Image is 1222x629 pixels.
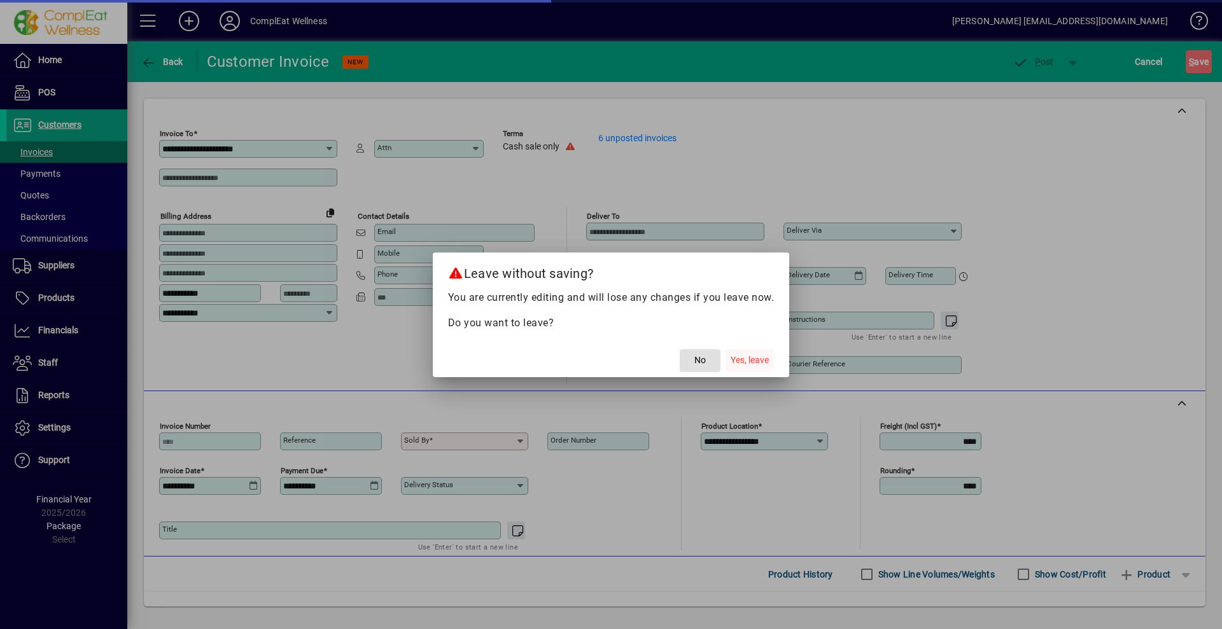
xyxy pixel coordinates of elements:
p: You are currently editing and will lose any changes if you leave now. [448,290,775,305]
span: No [694,354,706,367]
p: Do you want to leave? [448,315,775,331]
h2: Leave without saving? [433,252,790,289]
button: Yes, leave [726,349,774,372]
button: No [680,349,720,372]
span: Yes, leave [731,354,769,367]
